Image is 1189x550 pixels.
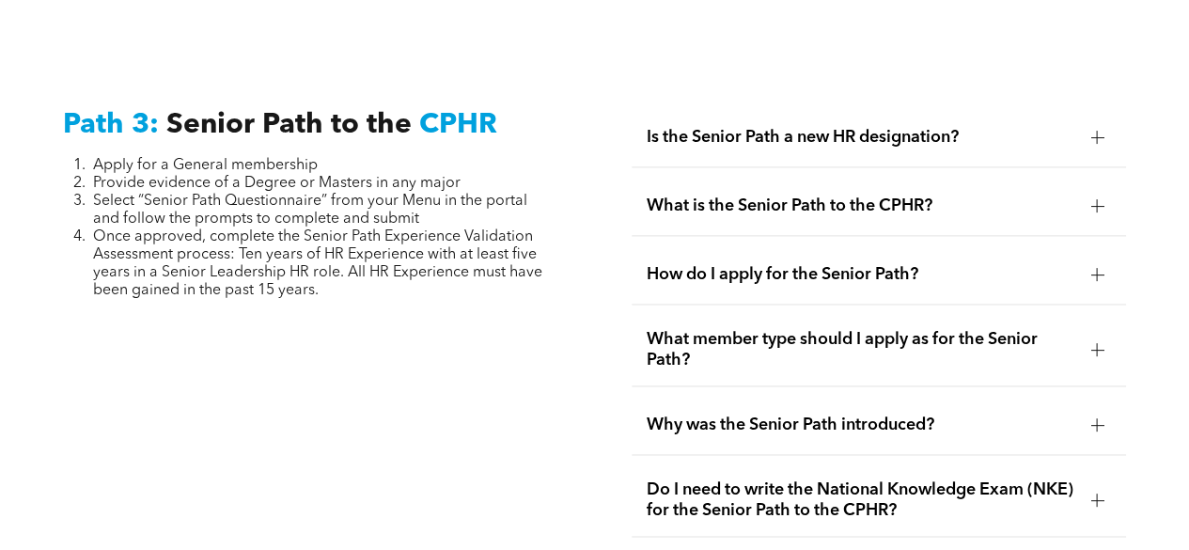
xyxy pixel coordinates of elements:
span: Provide evidence of a Degree or Masters in any major [93,176,461,191]
span: Apply for a General membership [93,158,318,173]
span: Is the Senior Path a new HR designation? [647,127,1076,148]
span: Select “Senior Path Questionnaire” from your Menu in the portal and follow the prompts to complet... [93,194,527,227]
span: How do I apply for the Senior Path? [647,264,1076,285]
span: What member type should I apply as for the Senior Path? [647,329,1076,370]
span: Do I need to write the National Knowledge Exam (NKE) for the Senior Path to the CPHR? [647,479,1076,521]
span: What is the Senior Path to the CPHR? [647,196,1076,216]
span: Path 3: [63,111,159,139]
span: Senior Path to the [166,111,412,139]
span: Once approved, complete the Senior Path Experience Validation Assessment process: Ten years of HR... [93,229,542,298]
span: CPHR [419,111,497,139]
span: Why was the Senior Path introduced? [647,415,1076,435]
